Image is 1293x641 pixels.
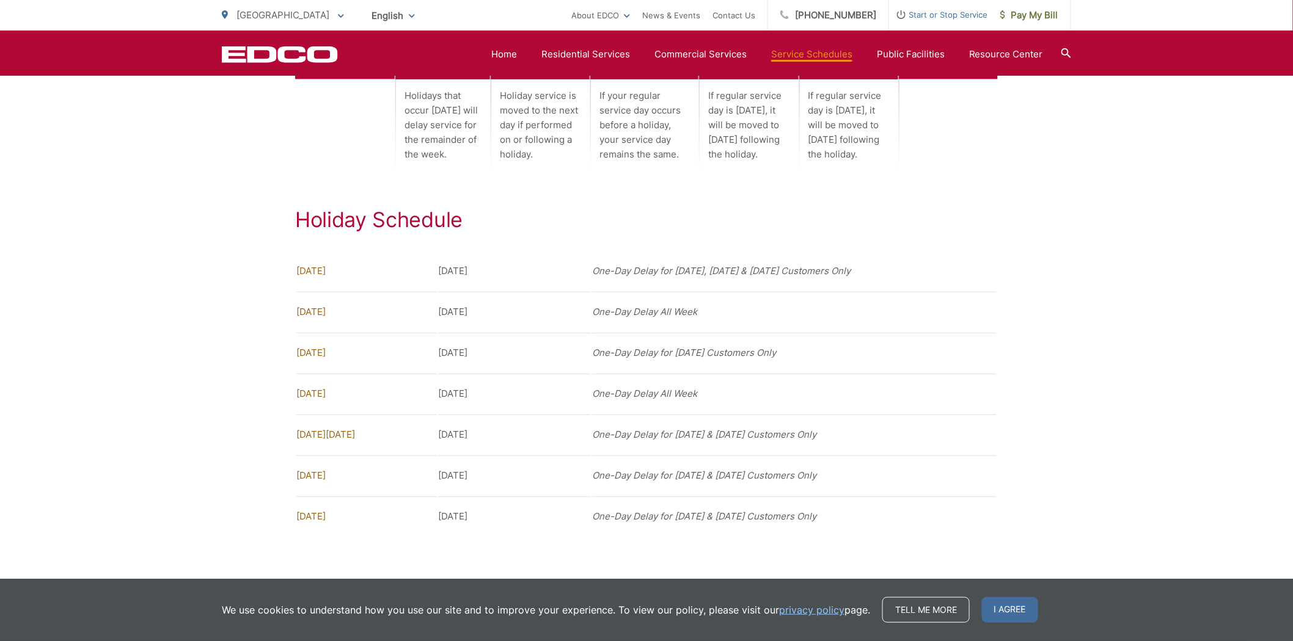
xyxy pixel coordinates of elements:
td: [DATE] [438,374,591,413]
a: Contact Us [712,8,755,23]
td: [DATE][DATE] [296,415,437,454]
a: Commercial Services [654,47,747,62]
td: [DATE] [296,374,437,413]
p: Holiday service is moved to the next day if performed on or following a holiday. [491,79,590,171]
p: Holidays that occur [DATE] will delay service for the remainder of the week. [395,79,490,171]
span: [GEOGRAPHIC_DATA] [236,9,329,21]
td: [DATE] [438,415,591,454]
p: If your regular service day occurs before a holiday, your service day remains the same. [590,79,698,171]
td: [DATE] [296,292,437,331]
a: Residential Services [541,47,630,62]
td: One-Day Delay All Week [592,292,997,331]
a: Tell me more [882,597,970,623]
span: I agree [982,597,1038,623]
td: One-Day Delay All Week [592,374,997,413]
a: EDCD logo. Return to the homepage. [222,46,338,63]
a: Resource Center [969,47,1043,62]
td: [DATE] [296,496,437,536]
td: [DATE] [296,252,437,291]
a: Service Schedules [771,47,852,62]
td: One-Day Delay for [DATE] Customers Only [592,333,997,372]
td: One-Day Delay for [DATE] & [DATE] Customers Only [592,415,997,454]
a: News & Events [642,8,700,23]
td: [DATE] [296,333,437,372]
p: If regular service day is [DATE], it will be moved to [DATE] following the holiday. [799,79,898,171]
a: Public Facilities [877,47,945,62]
p: We use cookies to understand how you use our site and to improve your experience. To view our pol... [222,603,870,617]
span: English [362,5,424,26]
td: One-Day Delay for [DATE], [DATE] & [DATE] Customers Only [592,252,997,291]
td: [DATE] [438,455,591,495]
span: Pay My Bill [1000,8,1058,23]
td: [DATE] [296,455,437,495]
td: One-Day Delay for [DATE] & [DATE] Customers Only [592,496,997,536]
td: [DATE] [438,333,591,372]
p: If regular service day is [DATE], it will be moved to [DATE] following the holiday. [699,79,798,171]
h2: Holiday Schedule [295,208,998,232]
td: One-Day Delay for [DATE] & [DATE] Customers Only [592,455,997,495]
td: [DATE] [438,252,591,291]
a: privacy policy [779,603,844,617]
a: Home [491,47,517,62]
a: About EDCO [571,8,630,23]
td: [DATE] [438,292,591,331]
td: [DATE] [438,496,591,536]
